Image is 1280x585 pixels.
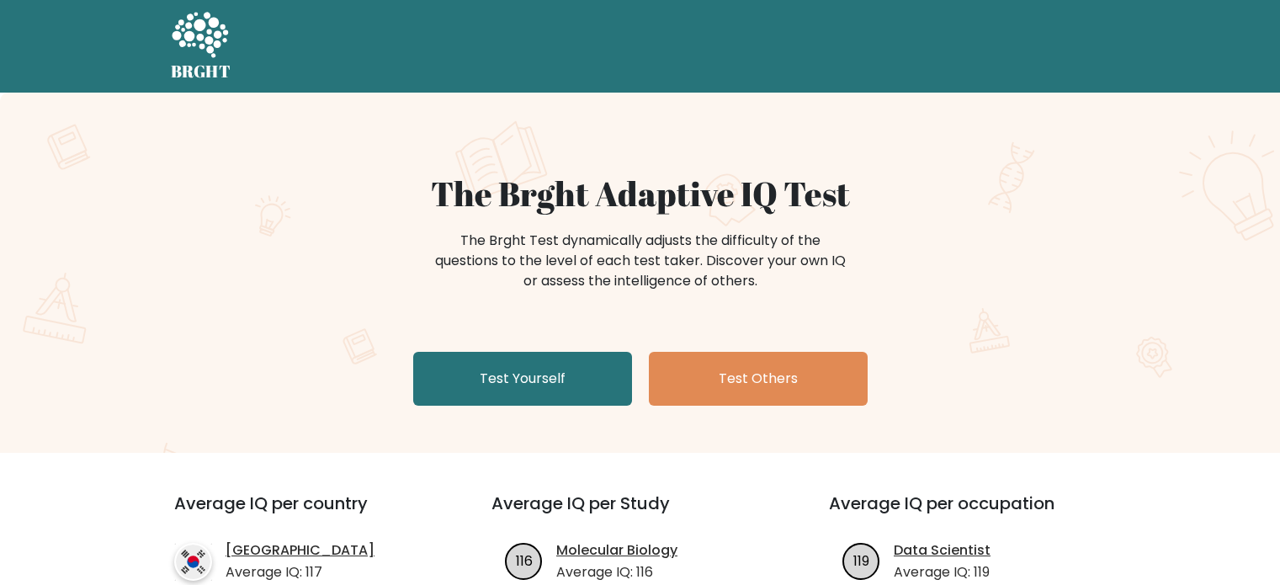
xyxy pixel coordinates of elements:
h3: Average IQ per occupation [829,493,1126,534]
h5: BRGHT [171,61,231,82]
p: Average IQ: 116 [556,562,677,582]
a: Data Scientist [894,540,991,561]
a: Test Yourself [413,352,632,406]
text: 119 [853,550,869,570]
div: The Brght Test dynamically adjusts the difficulty of the questions to the level of each test take... [430,231,851,291]
a: [GEOGRAPHIC_DATA] [226,540,374,561]
a: Molecular Biology [556,540,677,561]
text: 116 [516,550,533,570]
p: Average IQ: 119 [894,562,991,582]
p: Average IQ: 117 [226,562,374,582]
a: Test Others [649,352,868,406]
img: country [174,543,212,581]
h3: Average IQ per country [174,493,431,534]
h3: Average IQ per Study [491,493,789,534]
h1: The Brght Adaptive IQ Test [230,173,1051,214]
a: BRGHT [171,7,231,86]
